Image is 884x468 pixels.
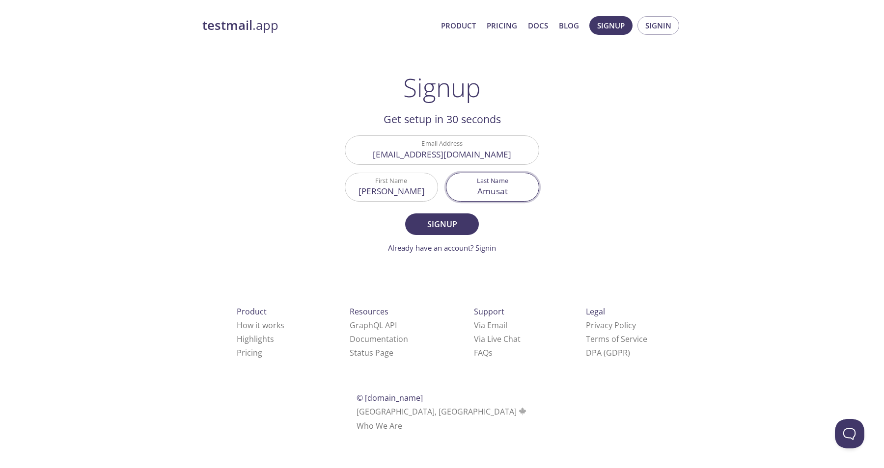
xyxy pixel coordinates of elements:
span: Product [237,306,267,317]
a: DPA (GDPR) [586,347,630,358]
strong: testmail [202,17,252,34]
a: Privacy Policy [586,320,636,331]
a: GraphQL API [350,320,397,331]
span: Signup [597,19,625,32]
a: Pricing [237,347,262,358]
span: Legal [586,306,605,317]
button: Signup [405,213,479,235]
span: © [DOMAIN_NAME] [357,392,423,403]
a: Who We Are [357,420,402,431]
span: Resources [350,306,388,317]
a: Status Page [350,347,393,358]
span: Signup [416,217,468,231]
a: Via Email [474,320,507,331]
span: Signin [645,19,671,32]
a: Product [441,19,476,32]
button: Signup [589,16,633,35]
a: FAQ [474,347,493,358]
a: Docs [528,19,548,32]
a: Terms of Service [586,334,647,344]
a: Already have an account? Signin [388,243,496,253]
a: Documentation [350,334,408,344]
iframe: Help Scout Beacon - Open [835,419,864,448]
a: How it works [237,320,284,331]
a: Via Live Chat [474,334,521,344]
span: [GEOGRAPHIC_DATA], [GEOGRAPHIC_DATA] [357,406,528,417]
span: s [489,347,493,358]
a: Highlights [237,334,274,344]
a: Pricing [487,19,517,32]
span: Support [474,306,504,317]
h2: Get setup in 30 seconds [345,111,539,128]
a: testmail.app [202,17,433,34]
a: Blog [559,19,579,32]
button: Signin [637,16,679,35]
h1: Signup [403,73,481,102]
